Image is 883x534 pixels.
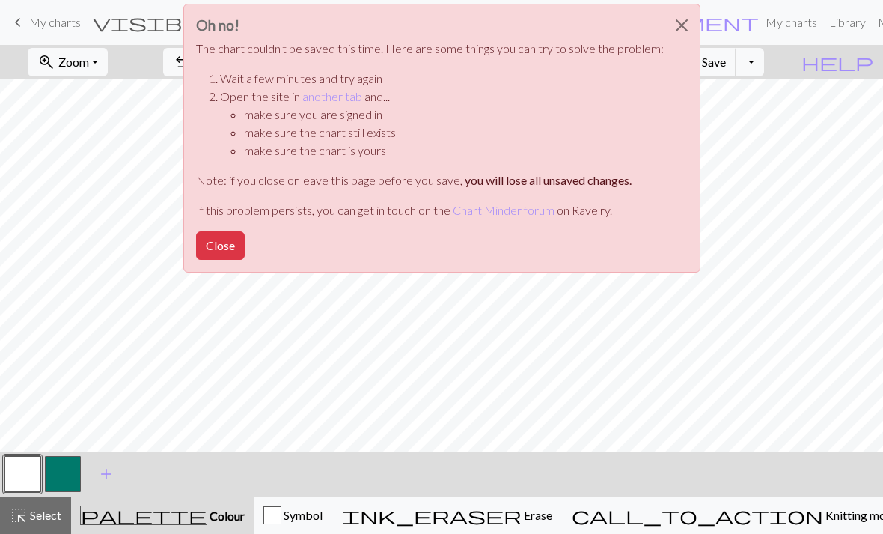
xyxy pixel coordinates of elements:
[10,505,28,526] span: highlight_alt
[453,203,554,217] a: Chart Minder forum
[196,172,664,189] p: Note: if you close or leave this page before you save,
[244,142,664,160] li: make sure the chart is yours
[81,505,207,526] span: palette
[196,201,664,219] p: If this problem persists, you can get in touch on the on Ravelry.
[332,497,562,534] button: Erase
[522,508,552,522] span: Erase
[196,16,664,34] h3: Oh no!
[664,4,700,46] button: Close
[342,505,522,526] span: ink_eraser
[71,497,254,534] button: Colour
[207,509,245,523] span: Colour
[196,231,245,260] button: Close
[28,508,61,522] span: Select
[196,40,664,58] p: The chart couldn't be saved this time. Here are some things you can try to solve the problem:
[254,497,332,534] button: Symbol
[465,173,632,187] strong: you will lose all unsaved changes.
[220,88,664,160] li: Open the site in and...
[281,508,323,522] span: Symbol
[572,505,823,526] span: call_to_action
[244,124,664,142] li: make sure the chart still exists
[97,464,115,485] span: add
[220,70,664,88] li: Wait a few minutes and try again
[244,106,664,124] li: make sure you are signed in
[302,89,362,103] a: another tab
